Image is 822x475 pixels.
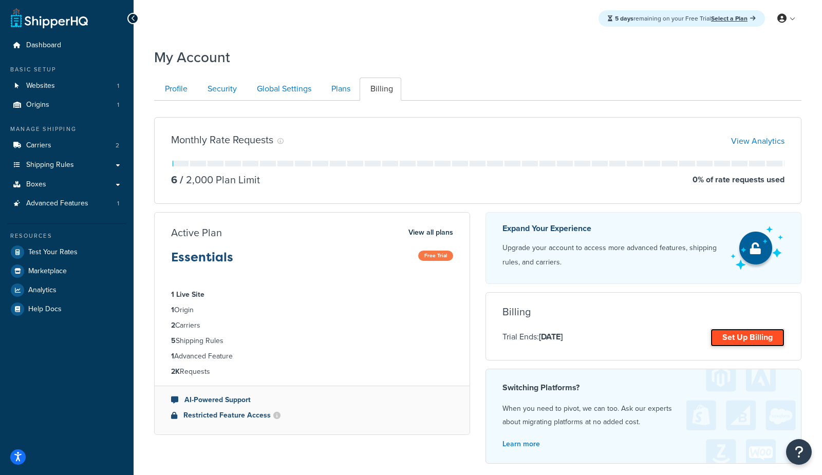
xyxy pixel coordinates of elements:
span: Carriers [26,141,51,150]
p: When you need to pivot, we can too. Ask our experts about migrating platforms at no added cost. [502,402,784,429]
p: Expand Your Experience [502,221,721,236]
li: Advanced Features [8,194,126,213]
li: AI-Powered Support [171,394,453,406]
strong: [DATE] [539,331,563,343]
a: Billing [360,78,401,101]
a: Help Docs [8,300,126,318]
a: Profile [154,78,196,101]
span: 1 [117,101,119,109]
span: Free Trial [418,251,453,261]
a: Websites 1 [8,77,126,96]
div: Manage Shipping [8,125,126,134]
p: Upgrade your account to access more advanced features, shipping rules, and carriers. [502,241,721,270]
a: Marketplace [8,262,126,280]
h3: Active Plan [171,227,222,238]
a: Dashboard [8,36,126,55]
p: 0 % of rate requests used [693,173,784,187]
a: Shipping Rules [8,156,126,175]
a: Security [197,78,245,101]
li: Restricted Feature Access [171,410,453,421]
span: 1 [117,199,119,208]
p: Trial Ends: [502,330,563,344]
span: Origins [26,101,49,109]
span: Help Docs [28,305,62,314]
span: Dashboard [26,41,61,50]
strong: 5 [171,335,176,346]
h3: Essentials [171,251,233,272]
h4: Switching Platforms? [502,382,784,394]
li: Carriers [8,136,126,155]
a: Select a Plan [711,14,756,23]
div: Basic Setup [8,65,126,74]
h3: Monthly Rate Requests [171,134,273,145]
li: Advanced Feature [171,351,453,362]
li: Requests [171,366,453,377]
span: / [180,172,183,187]
a: Advanced Features 1 [8,194,126,213]
h1: My Account [154,47,230,67]
a: Origins 1 [8,96,126,115]
span: Test Your Rates [28,248,78,257]
div: remaining on your Free Trial [599,10,765,27]
li: Origin [171,305,453,316]
strong: 5 days [615,14,633,23]
strong: 2 [171,320,175,331]
a: Learn more [502,439,540,449]
span: 1 [117,82,119,90]
a: ShipperHQ Home [11,8,88,28]
span: Analytics [28,286,57,295]
a: View Analytics [731,135,784,147]
a: Global Settings [246,78,320,101]
strong: 1 [171,351,174,362]
a: Analytics [8,281,126,299]
span: 2 [116,141,119,150]
li: Websites [8,77,126,96]
a: Carriers 2 [8,136,126,155]
a: Boxes [8,175,126,194]
a: Expand Your Experience Upgrade your account to access more advanced features, shipping rules, and... [485,212,801,284]
p: 2,000 Plan Limit [177,173,260,187]
span: Boxes [26,180,46,189]
span: Advanced Features [26,199,88,208]
strong: 1 [171,305,174,315]
strong: 2K [171,366,180,377]
button: Open Resource Center [786,439,812,465]
li: Origins [8,96,126,115]
a: Set Up Billing [711,329,784,347]
li: Carriers [171,320,453,331]
li: Shipping Rules [171,335,453,347]
strong: 1 Live Site [171,289,204,300]
a: Plans [321,78,359,101]
span: Websites [26,82,55,90]
span: Marketplace [28,267,67,276]
a: Test Your Rates [8,243,126,261]
div: Resources [8,232,126,240]
span: Shipping Rules [26,161,74,169]
h3: Billing [502,306,531,317]
a: View all plans [408,226,453,239]
p: 6 [171,173,177,187]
